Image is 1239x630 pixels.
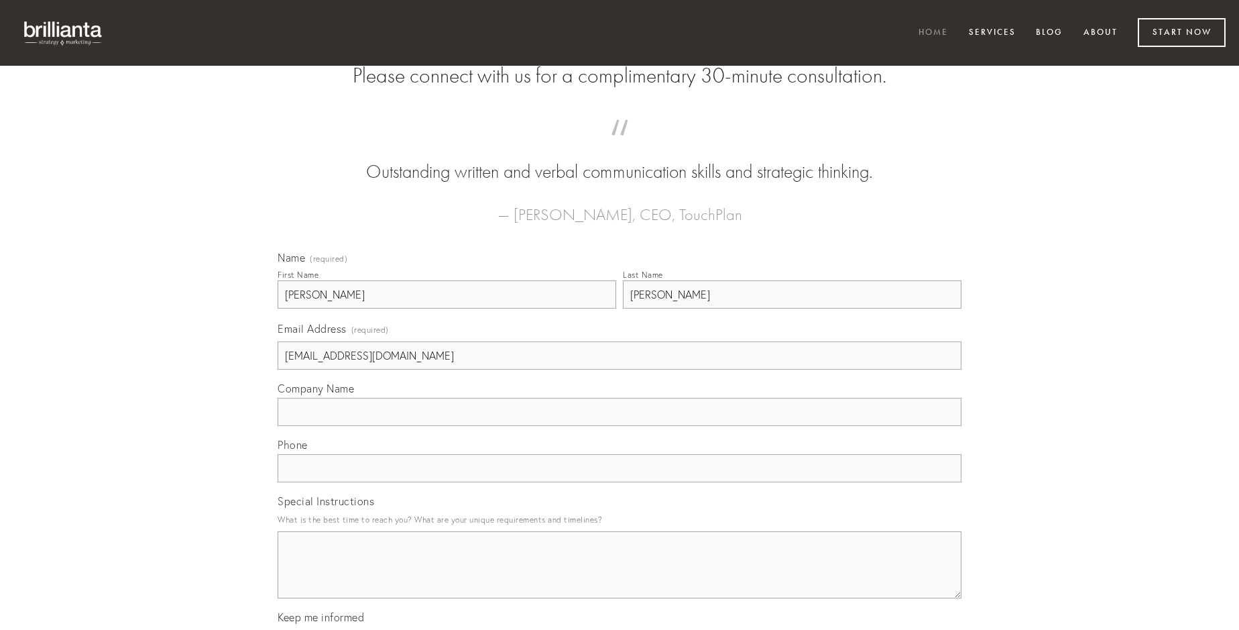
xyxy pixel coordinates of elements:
[278,494,374,508] span: Special Instructions
[310,255,347,263] span: (required)
[278,611,364,624] span: Keep me informed
[623,270,663,280] div: Last Name
[351,321,389,339] span: (required)
[1027,22,1071,44] a: Blog
[278,270,318,280] div: First Name
[278,438,308,452] span: Phone
[299,133,940,159] span: “
[910,22,957,44] a: Home
[278,382,354,395] span: Company Name
[278,63,961,89] h2: Please connect with us for a complimentary 30-minute consultation.
[13,13,114,52] img: brillianta - research, strategy, marketing
[1138,18,1226,47] a: Start Now
[960,22,1024,44] a: Services
[299,133,940,185] blockquote: Outstanding written and verbal communication skills and strategic thinking.
[299,185,940,228] figcaption: — [PERSON_NAME], CEO, TouchPlan
[278,251,305,264] span: Name
[1075,22,1126,44] a: About
[278,511,961,529] p: What is the best time to reach you? What are your unique requirements and timelines?
[278,322,347,335] span: Email Address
